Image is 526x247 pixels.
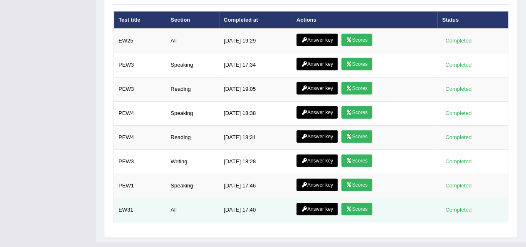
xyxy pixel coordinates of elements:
div: Completed [442,157,474,166]
td: [DATE] 17:34 [219,53,292,77]
td: PEW3 [114,53,166,77]
a: Answer key [296,34,338,46]
div: Completed [442,61,474,70]
a: Scores [341,179,372,191]
td: Speaking [166,53,219,77]
a: Scores [341,203,372,215]
td: [DATE] 19:29 [219,29,292,53]
a: Scores [341,106,372,119]
td: Reading [166,77,219,102]
th: Section [166,11,219,29]
a: Answer key [296,82,338,95]
a: Answer key [296,203,338,215]
th: Status [437,11,508,29]
th: Completed at [219,11,292,29]
td: Writing [166,150,219,174]
td: PEW1 [114,174,166,198]
th: Actions [292,11,437,29]
td: All [166,198,219,222]
div: Completed [442,182,474,190]
a: Answer key [296,106,338,119]
div: Completed [442,109,474,118]
td: Speaking [166,102,219,126]
td: PEW3 [114,150,166,174]
td: PEW4 [114,126,166,150]
td: EW25 [114,29,166,53]
td: [DATE] 18:31 [219,126,292,150]
td: Reading [166,126,219,150]
td: [DATE] 17:46 [219,174,292,198]
div: Completed [442,206,474,215]
a: Scores [341,34,372,46]
td: PEW3 [114,77,166,102]
a: Answer key [296,155,338,167]
div: Completed [442,37,474,45]
td: EW31 [114,198,166,222]
div: Completed [442,85,474,94]
th: Test title [114,11,166,29]
a: Answer key [296,179,338,191]
a: Answer key [296,130,338,143]
td: [DATE] 18:28 [219,150,292,174]
a: Scores [341,58,372,70]
td: [DATE] 18:38 [219,102,292,126]
td: All [166,29,219,53]
td: Speaking [166,174,219,198]
td: [DATE] 17:40 [219,198,292,222]
div: Completed [442,133,474,142]
a: Scores [341,130,372,143]
a: Scores [341,155,372,167]
a: Answer key [296,58,338,70]
a: Scores [341,82,372,95]
td: PEW4 [114,102,166,126]
td: [DATE] 19:05 [219,77,292,102]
